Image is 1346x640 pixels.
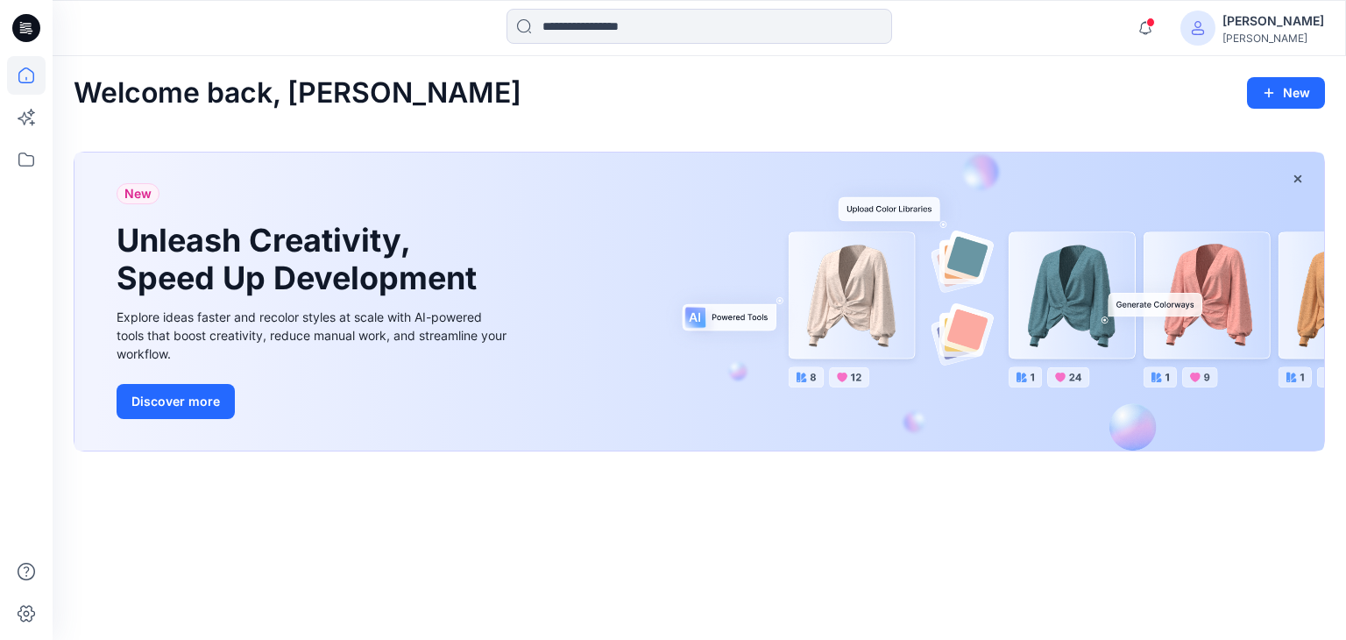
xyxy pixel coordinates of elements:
[1247,77,1325,109] button: New
[1222,11,1324,32] div: [PERSON_NAME]
[1222,32,1324,45] div: [PERSON_NAME]
[117,384,511,419] a: Discover more
[117,222,485,297] h1: Unleash Creativity, Speed Up Development
[74,77,521,110] h2: Welcome back, [PERSON_NAME]
[124,183,152,204] span: New
[117,384,235,419] button: Discover more
[1191,21,1205,35] svg: avatar
[117,308,511,363] div: Explore ideas faster and recolor styles at scale with AI-powered tools that boost creativity, red...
